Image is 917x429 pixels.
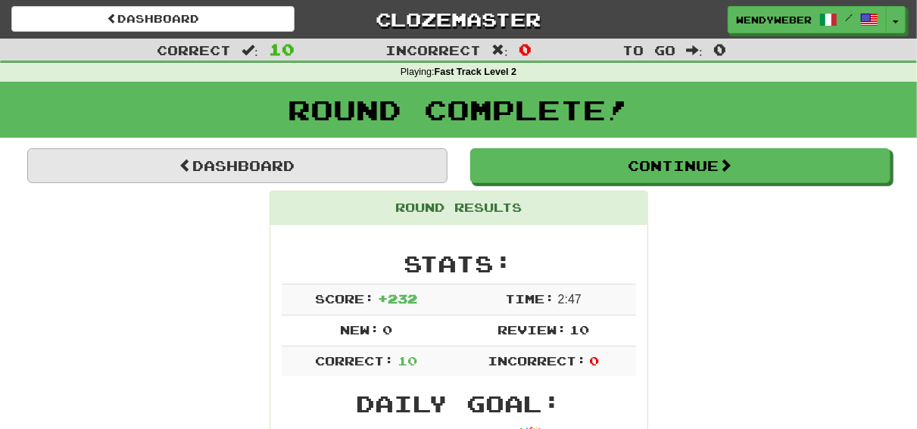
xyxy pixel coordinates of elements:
h1: Round Complete! [5,95,912,125]
span: : [686,44,703,57]
span: Review: [497,322,566,337]
span: : [491,44,508,57]
button: Continue [470,148,890,183]
a: Clozemaster [317,6,600,33]
span: Correct [157,42,231,58]
span: Time: [505,291,554,306]
a: Dashboard [27,148,448,183]
span: 10 [398,353,417,368]
span: Correct: [315,353,394,368]
span: 0 [713,40,726,58]
span: + 232 [378,291,417,306]
a: Dashboard [11,6,295,32]
a: WendyWeber / [728,6,887,33]
span: To go [622,42,675,58]
span: 2 : 47 [558,293,582,306]
span: Score: [315,291,374,306]
span: New: [340,322,379,337]
span: 0 [519,40,532,58]
h2: Stats: [282,251,636,276]
span: 10 [569,322,589,337]
span: : [242,44,258,57]
span: Incorrect: [488,353,586,368]
span: / [845,12,853,23]
span: 0 [589,353,599,368]
span: 10 [269,40,295,58]
div: Round Results [270,191,647,225]
span: WendyWeber [736,13,812,26]
span: 0 [382,322,392,337]
strong: Fast Track Level 2 [435,67,517,77]
span: Incorrect [385,42,481,58]
h2: Daily Goal: [282,391,636,416]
